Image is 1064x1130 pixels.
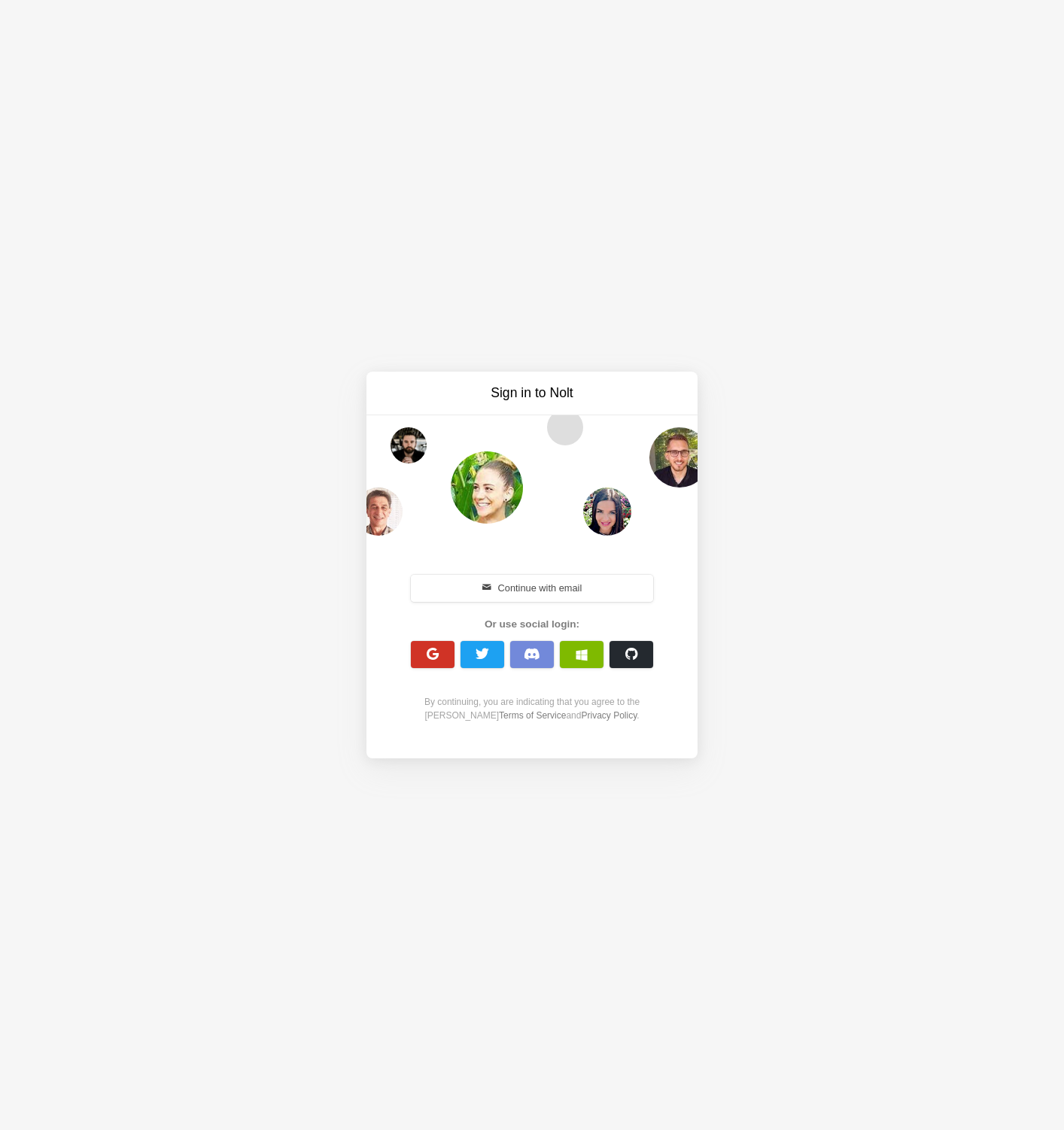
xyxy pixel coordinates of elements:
a: Terms of Service [499,710,566,721]
button: Continue with email [411,575,653,602]
div: Or use social login: [403,617,661,632]
h3: Sign in to Nolt [406,384,658,402]
a: Privacy Policy [581,710,637,721]
div: By continuing, you are indicating that you agree to the [PERSON_NAME] and . [403,695,661,722]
